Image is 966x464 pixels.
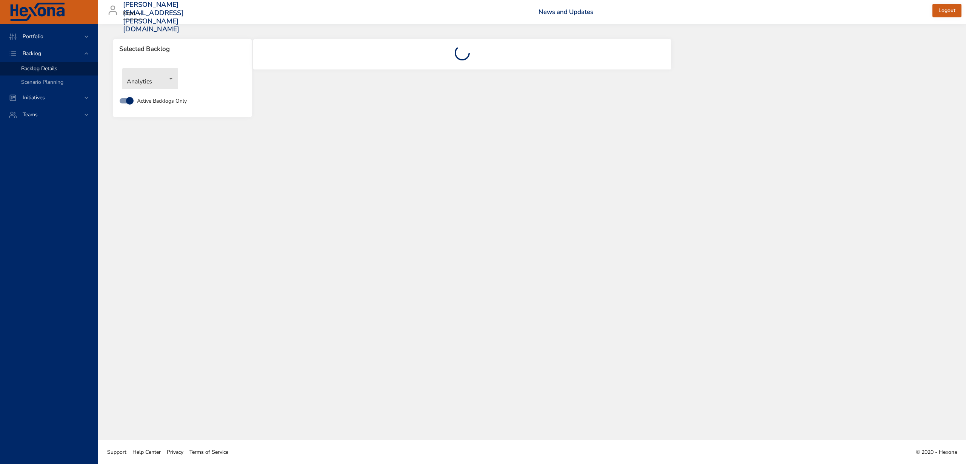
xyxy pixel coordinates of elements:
span: Initiatives [17,94,51,101]
a: News and Updates [538,8,593,16]
div: Analytics [122,68,178,89]
span: Teams [17,111,44,118]
span: Privacy [167,449,183,456]
img: Hexona [9,3,66,22]
a: Privacy [164,444,186,461]
span: Active Backlogs Only [137,97,187,105]
span: Backlog [17,50,47,57]
span: Support [107,449,126,456]
span: Logout [938,6,955,15]
a: Support [104,444,129,461]
a: Help Center [129,444,164,461]
span: Help Center [132,449,161,456]
span: Selected Backlog [119,45,246,53]
a: Terms of Service [186,444,231,461]
h3: [PERSON_NAME][EMAIL_ADDRESS][PERSON_NAME][DOMAIN_NAME] [123,1,184,33]
span: Backlog Details [21,65,57,72]
span: Scenario Planning [21,79,63,86]
span: Terms of Service [189,449,228,456]
div: Kipu [123,8,144,20]
button: Logout [932,4,961,18]
span: Portfolio [17,33,49,40]
span: © 2020 - Hexona [916,449,957,456]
